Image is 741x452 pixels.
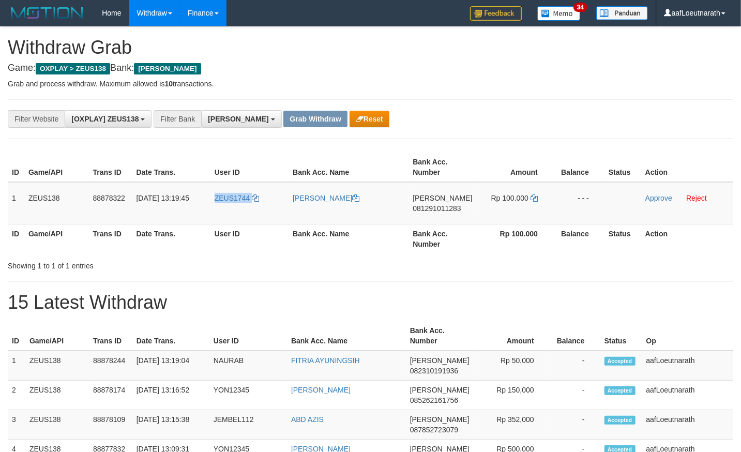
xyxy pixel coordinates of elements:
[25,381,89,410] td: ZEUS138
[474,351,550,381] td: Rp 50,000
[8,257,301,271] div: Showing 1 to 1 of 1 entries
[474,321,550,351] th: Amount
[8,321,25,351] th: ID
[137,194,189,202] span: [DATE] 13:19:45
[553,224,604,253] th: Balance
[287,321,406,351] th: Bank Acc. Name
[8,63,733,73] h4: Game: Bank:
[604,386,636,395] span: Accepted
[36,63,110,74] span: OXPLAY > ZEUS138
[291,356,360,365] a: FITRIA AYUNINGSIH
[89,153,132,182] th: Trans ID
[132,153,210,182] th: Date Trans.
[600,321,642,351] th: Status
[154,110,201,128] div: Filter Bank
[210,224,289,253] th: User ID
[410,396,458,404] span: Copy 085262161756 to clipboard
[604,416,636,425] span: Accepted
[164,80,173,88] strong: 10
[537,6,581,21] img: Button%20Memo.svg
[642,321,733,351] th: Op
[89,321,132,351] th: Trans ID
[134,63,201,74] span: [PERSON_NAME]
[8,410,25,440] td: 3
[283,111,347,127] button: Grab Withdraw
[24,182,89,224] td: ZEUS138
[8,182,24,224] td: 1
[410,356,470,365] span: [PERSON_NAME]
[8,79,733,89] p: Grab and process withdraw. Maximum allowed is transactions.
[410,386,470,394] span: [PERSON_NAME]
[8,153,24,182] th: ID
[410,415,470,424] span: [PERSON_NAME]
[132,321,209,351] th: Date Trans.
[477,224,554,253] th: Rp 100.000
[596,6,648,20] img: panduan.png
[474,410,550,440] td: Rp 352,000
[642,410,733,440] td: aafLoeutnarath
[686,194,707,202] a: Reject
[642,381,733,410] td: aafLoeutnarath
[645,194,672,202] a: Approve
[132,351,209,381] td: [DATE] 13:19:04
[410,426,458,434] span: Copy 087852723079 to clipboard
[293,194,359,202] a: [PERSON_NAME]
[89,410,132,440] td: 88878109
[8,292,733,313] h1: 15 Latest Withdraw
[604,224,641,253] th: Status
[8,5,86,21] img: MOTION_logo.png
[89,351,132,381] td: 88878244
[209,321,287,351] th: User ID
[65,110,152,128] button: [OXPLAY] ZEUS138
[8,224,24,253] th: ID
[25,351,89,381] td: ZEUS138
[132,410,209,440] td: [DATE] 13:15:38
[491,194,528,202] span: Rp 100.000
[604,153,641,182] th: Status
[24,153,89,182] th: Game/API
[8,381,25,410] td: 2
[553,182,604,224] td: - - -
[413,194,472,202] span: [PERSON_NAME]
[89,224,132,253] th: Trans ID
[406,321,474,351] th: Bank Acc. Number
[553,153,604,182] th: Balance
[550,321,600,351] th: Balance
[89,381,132,410] td: 88878174
[573,3,587,12] span: 34
[291,415,324,424] a: ABD AZIS
[642,351,733,381] td: aafLoeutnarath
[531,194,538,202] a: Copy 100000 to clipboard
[132,224,210,253] th: Date Trans.
[409,153,476,182] th: Bank Acc. Number
[209,351,287,381] td: NAURAB
[93,194,125,202] span: 88878322
[25,321,89,351] th: Game/API
[604,357,636,366] span: Accepted
[291,386,351,394] a: [PERSON_NAME]
[289,153,409,182] th: Bank Acc. Name
[209,410,287,440] td: JEMBEL112
[413,204,461,213] span: Copy 081291011283 to clipboard
[8,110,65,128] div: Filter Website
[474,381,550,410] td: Rp 150,000
[550,410,600,440] td: -
[24,224,89,253] th: Game/API
[641,153,733,182] th: Action
[8,351,25,381] td: 1
[470,6,522,21] img: Feedback.jpg
[208,115,268,123] span: [PERSON_NAME]
[8,37,733,58] h1: Withdraw Grab
[350,111,389,127] button: Reset
[477,153,554,182] th: Amount
[550,381,600,410] td: -
[410,367,458,375] span: Copy 082310191936 to clipboard
[209,381,287,410] td: YON12345
[409,224,476,253] th: Bank Acc. Number
[550,351,600,381] td: -
[25,410,89,440] td: ZEUS138
[132,381,209,410] td: [DATE] 13:16:52
[215,194,250,202] span: ZEUS1744
[641,224,733,253] th: Action
[289,224,409,253] th: Bank Acc. Name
